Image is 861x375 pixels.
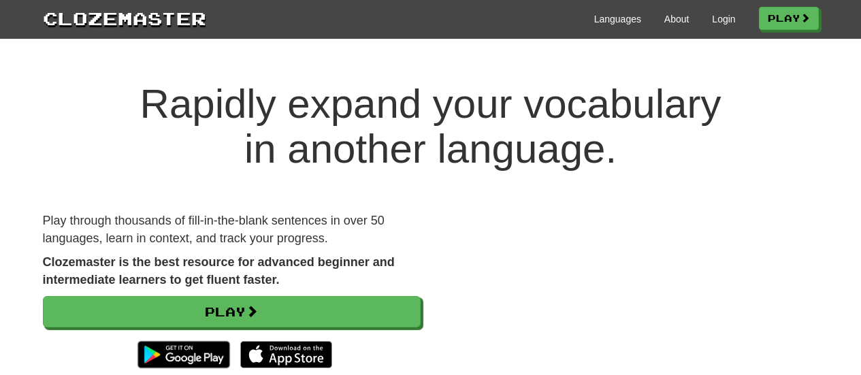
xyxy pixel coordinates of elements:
a: Clozemaster [43,5,206,31]
img: Download_on_the_App_Store_Badge_US-UK_135x40-25178aeef6eb6b83b96f5f2d004eda3bffbb37122de64afbaef7... [240,341,332,368]
p: Play through thousands of fill-in-the-blank sentences in over 50 languages, learn in context, and... [43,212,421,247]
img: Get it on Google Play [131,334,236,375]
strong: Clozemaster is the best resource for advanced beginner and intermediate learners to get fluent fa... [43,255,395,287]
a: Languages [594,12,641,26]
a: About [664,12,689,26]
a: Play [759,7,819,30]
a: Play [43,296,421,327]
a: Login [712,12,735,26]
